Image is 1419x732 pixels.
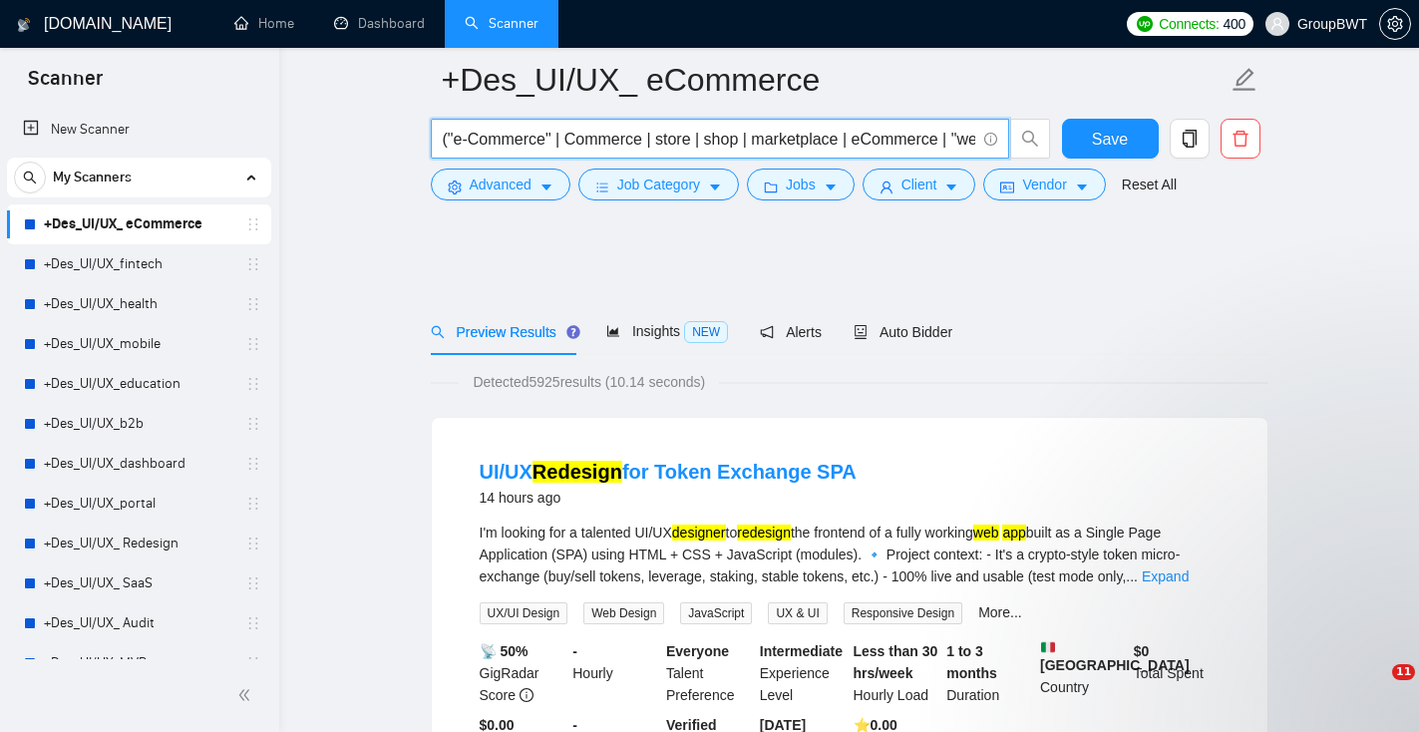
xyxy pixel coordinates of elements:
[786,174,816,195] span: Jobs
[431,324,574,340] span: Preview Results
[443,127,975,152] input: Search Freelance Jobs...
[844,602,962,624] span: Responsive Design
[53,158,132,197] span: My Scanners
[431,169,570,200] button: settingAdvancedcaret-down
[978,604,1022,620] a: More...
[480,486,857,510] div: 14 hours ago
[245,296,261,312] span: holder
[880,180,893,194] span: user
[854,643,938,681] b: Less than 30 hrs/week
[764,180,778,194] span: folder
[1232,67,1257,93] span: edit
[1379,8,1411,40] button: setting
[44,603,233,643] a: +Des_UI/UX_ Audit
[1392,664,1415,680] span: 11
[245,256,261,272] span: holder
[1062,119,1159,159] button: Save
[334,15,425,32] a: dashboardDashboard
[568,640,662,706] div: Hourly
[1011,130,1049,148] span: search
[44,364,233,404] a: +Des_UI/UX_education
[1171,130,1209,148] span: copy
[245,456,261,472] span: holder
[245,496,261,512] span: holder
[944,180,958,194] span: caret-down
[7,110,271,150] li: New Scanner
[1224,13,1245,35] span: 400
[983,169,1105,200] button: idcardVendorcaret-down
[44,563,233,603] a: +Des_UI/UX_ SaaS
[15,171,45,184] span: search
[760,643,843,659] b: Intermediate
[245,575,261,591] span: holder
[680,602,752,624] span: JavaScript
[1351,664,1399,712] iframe: Intercom live chat
[245,416,261,432] span: holder
[44,484,233,524] a: +Des_UI/UX_portal
[942,640,1036,706] div: Duration
[44,524,233,563] a: +Des_UI/UX_ Redesign
[1122,174,1177,195] a: Reset All
[245,376,261,392] span: holder
[756,640,850,706] div: Experience Level
[245,216,261,232] span: holder
[1000,180,1014,194] span: idcard
[532,461,622,483] mark: Redesign
[760,324,822,340] span: Alerts
[470,174,532,195] span: Advanced
[431,325,445,339] span: search
[44,643,233,683] a: +Des_UI/UX_MVP
[480,643,529,659] b: 📡 50%
[480,602,568,624] span: UX/UI Design
[737,525,791,541] mark: redesign
[984,133,997,146] span: info-circle
[465,15,538,32] a: searchScanner
[572,643,577,659] b: -
[854,325,868,339] span: robot
[946,643,997,681] b: 1 to 3 months
[760,325,774,339] span: notification
[747,169,855,200] button: folderJobscaret-down
[1159,13,1219,35] span: Connects:
[476,640,569,706] div: GigRadar Score
[595,180,609,194] span: bars
[1221,119,1260,159] button: delete
[539,180,553,194] span: caret-down
[1379,16,1411,32] a: setting
[520,688,533,702] span: info-circle
[564,323,582,341] div: Tooltip anchor
[768,602,827,624] span: UX & UI
[245,655,261,671] span: holder
[480,522,1220,587] div: I'm looking for a talented UI/UX to the frontend of a fully working built as a Single Page Applic...
[480,461,857,483] a: UI/UXRedesignfor Token Exchange SPA
[863,169,976,200] button: userClientcaret-down
[824,180,838,194] span: caret-down
[44,324,233,364] a: +Des_UI/UX_mobile
[1270,17,1284,31] span: user
[606,324,620,338] span: area-chart
[1010,119,1050,159] button: search
[12,64,119,106] span: Scanner
[901,174,937,195] span: Client
[578,169,739,200] button: barsJob Categorycaret-down
[1137,16,1153,32] img: upwork-logo.png
[23,110,255,150] a: New Scanner
[245,336,261,352] span: holder
[245,536,261,551] span: holder
[1022,174,1066,195] span: Vendor
[1170,119,1210,159] button: copy
[672,525,726,541] mark: designer
[973,525,999,541] mark: web
[617,174,700,195] span: Job Category
[666,643,729,659] b: Everyone
[44,404,233,444] a: +Des_UI/UX_b2b
[14,162,46,193] button: search
[850,640,943,706] div: Hourly Load
[583,602,664,624] span: Web Design
[17,9,31,41] img: logo
[854,324,952,340] span: Auto Bidder
[245,615,261,631] span: holder
[44,444,233,484] a: +Des_UI/UX_dashboard
[459,371,719,393] span: Detected 5925 results (10.14 seconds)
[237,685,257,705] span: double-left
